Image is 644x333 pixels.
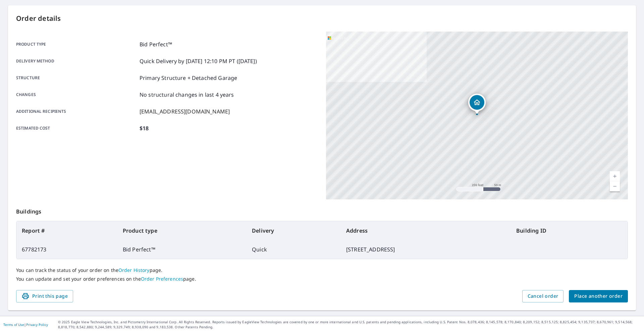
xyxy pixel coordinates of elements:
[118,267,150,273] a: Order History
[3,323,48,327] p: |
[16,199,628,221] p: Buildings
[16,57,137,65] p: Delivery method
[117,240,247,259] td: Bid Perfect™
[569,290,628,302] button: Place another order
[522,290,564,302] button: Cancel order
[21,292,68,300] span: Print this page
[16,91,137,99] p: Changes
[247,221,341,240] th: Delivery
[117,221,247,240] th: Product type
[511,221,628,240] th: Building ID
[140,57,257,65] p: Quick Delivery by [DATE] 12:10 PM PT ([DATE])
[16,221,117,240] th: Report #
[140,107,230,115] p: [EMAIL_ADDRESS][DOMAIN_NAME]
[574,292,623,300] span: Place another order
[140,74,237,82] p: Primary Structure + Detached Garage
[16,290,73,302] button: Print this page
[140,40,172,48] p: Bid Perfect™
[16,267,628,273] p: You can track the status of your order on the page.
[16,240,117,259] td: 67782173
[141,276,183,282] a: Order Preferences
[16,13,628,23] p: Order details
[16,276,628,282] p: You can update and set your order preferences on the page.
[16,107,137,115] p: Additional recipients
[610,181,620,191] a: Current Level 17, Zoom Out
[140,91,234,99] p: No structural changes in last 4 years
[58,320,641,330] p: © 2025 Eagle View Technologies, Inc. and Pictometry International Corp. All Rights Reserved. Repo...
[247,240,341,259] td: Quick
[3,322,24,327] a: Terms of Use
[341,240,511,259] td: [STREET_ADDRESS]
[16,124,137,132] p: Estimated cost
[16,40,137,48] p: Product type
[26,322,48,327] a: Privacy Policy
[468,94,486,114] div: Dropped pin, building 1, Residential property, 8532 E 31st St Tulsa, OK 74145
[16,74,137,82] p: Structure
[341,221,511,240] th: Address
[528,292,558,300] span: Cancel order
[610,171,620,181] a: Current Level 17, Zoom In
[140,124,149,132] p: $18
